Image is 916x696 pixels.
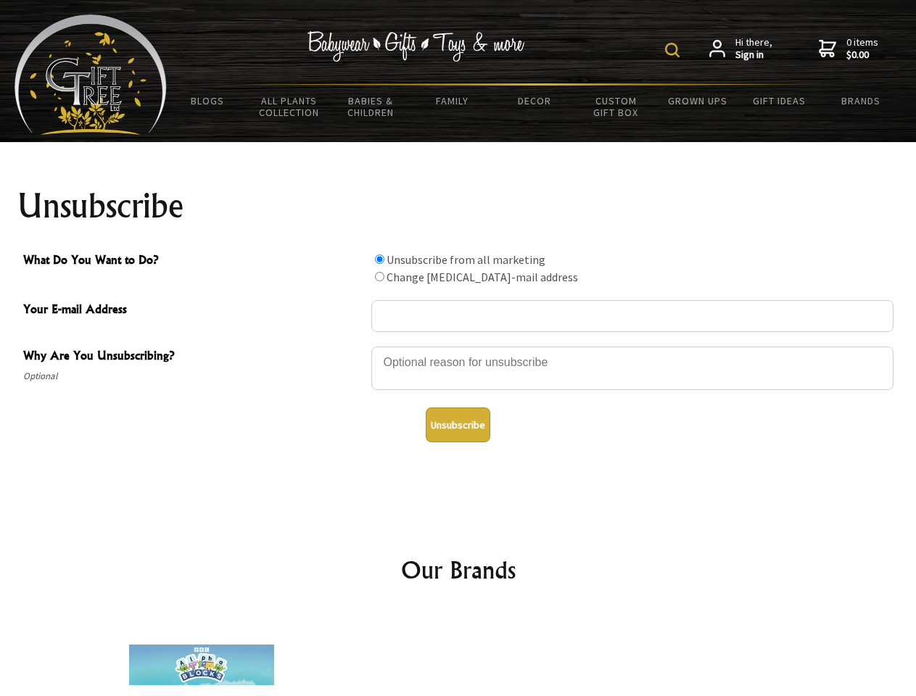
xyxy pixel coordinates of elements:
[375,254,384,264] input: What Do You Want to Do?
[846,36,878,62] span: 0 items
[735,49,772,62] strong: Sign in
[23,251,364,272] span: What Do You Want to Do?
[735,36,772,62] span: Hi there,
[23,347,364,368] span: Why Are You Unsubscribing?
[665,43,680,57] img: product search
[17,188,899,223] h1: Unsubscribe
[575,86,657,128] a: Custom Gift Box
[371,300,894,332] input: Your E-mail Address
[493,86,575,116] a: Decor
[330,86,412,128] a: Babies & Children
[29,552,888,587] h2: Our Brands
[15,14,167,135] img: Babyware - Gifts - Toys and more...
[819,36,878,62] a: 0 items$0.00
[249,86,331,128] a: All Plants Collection
[387,270,578,284] label: Change [MEDICAL_DATA]-mail address
[387,252,545,267] label: Unsubscribe from all marketing
[426,407,490,442] button: Unsubscribe
[709,36,772,62] a: Hi there,Sign in
[738,86,820,116] a: Gift Ideas
[412,86,494,116] a: Family
[308,31,525,62] img: Babywear - Gifts - Toys & more
[846,49,878,62] strong: $0.00
[167,86,249,116] a: BLOGS
[371,347,894,390] textarea: Why Are You Unsubscribing?
[375,272,384,281] input: What Do You Want to Do?
[656,86,738,116] a: Grown Ups
[23,368,364,385] span: Optional
[23,300,364,321] span: Your E-mail Address
[820,86,902,116] a: Brands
